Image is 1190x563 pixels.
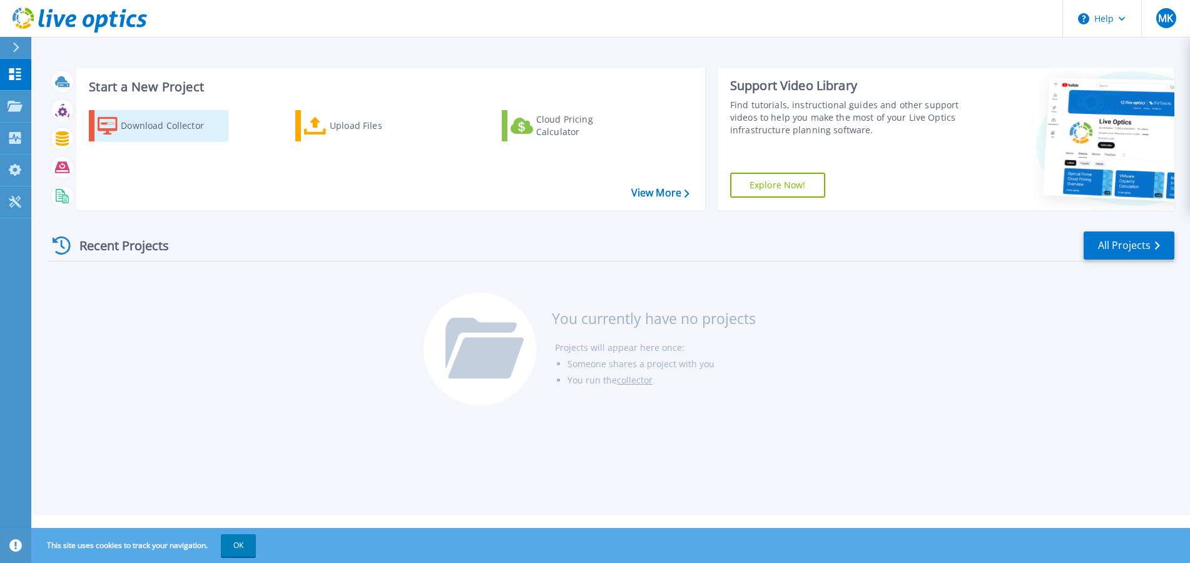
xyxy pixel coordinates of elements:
[221,534,256,557] button: OK
[567,372,756,388] li: You run the
[89,80,689,94] h3: Start a New Project
[730,78,963,94] div: Support Video Library
[121,113,221,138] div: Download Collector
[48,230,186,261] div: Recent Projects
[295,110,435,141] a: Upload Files
[330,113,430,138] div: Upload Files
[1158,13,1173,23] span: MK
[567,356,756,372] li: Someone shares a project with you
[89,110,228,141] a: Download Collector
[631,187,689,199] a: View More
[617,374,653,386] a: collector
[536,113,636,138] div: Cloud Pricing Calculator
[555,340,756,356] li: Projects will appear here once:
[730,99,963,136] div: Find tutorials, instructional guides and other support videos to help you make the most of your L...
[34,534,256,557] span: This site uses cookies to track your navigation.
[730,173,825,198] a: Explore Now!
[502,110,641,141] a: Cloud Pricing Calculator
[552,312,756,325] h3: You currently have no projects
[1084,231,1174,260] a: All Projects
